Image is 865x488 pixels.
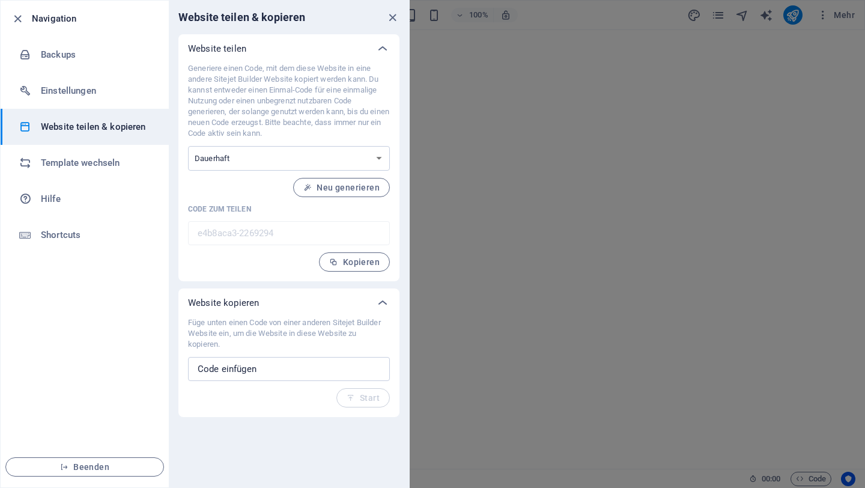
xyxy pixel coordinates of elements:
p: Website teilen [188,43,246,55]
h6: Website teilen & kopieren [41,120,152,134]
h6: Hilfe [41,192,152,206]
div: Website kopieren [178,288,399,317]
p: Website kopieren [188,297,259,309]
span: Neu generieren [303,183,380,192]
p: Generiere einen Code, mit dem diese Website in eine andere Sitejet Builder Website kopiert werden... [188,63,390,139]
h6: Backups [41,47,152,62]
span: Beenden [16,462,154,472]
span: Kopieren [329,257,380,267]
a: Hilfe [1,181,169,217]
button: Neu generieren [293,178,390,197]
h6: Shortcuts [41,228,152,242]
input: Code einfügen [188,357,390,381]
p: Code zum Teilen [188,204,390,214]
div: Website teilen [178,34,399,63]
h6: Website teilen & kopieren [178,10,305,25]
button: Kopieren [319,252,390,272]
p: Füge unten einen Code von einer anderen Sitejet Builder Website ein, um die Website in diese Webs... [188,317,390,350]
button: close [385,10,399,25]
h6: Template wechseln [41,156,152,170]
button: Beenden [5,457,164,477]
h6: Navigation [32,11,159,26]
h6: Einstellungen [41,84,152,98]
